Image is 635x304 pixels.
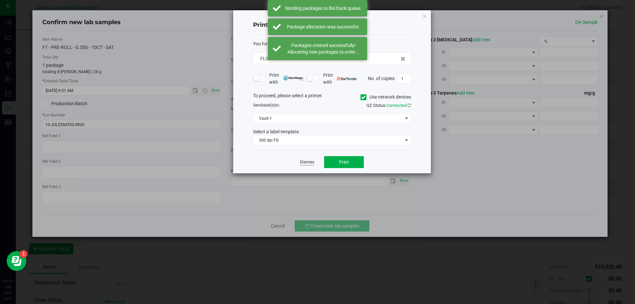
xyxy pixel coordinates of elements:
span: Print [339,159,349,165]
div: Sending packages to BioTrack queue. [284,5,362,12]
span: Vault-1 [253,114,402,123]
div: : [253,40,411,47]
h4: Print package label [253,21,411,29]
iframe: Resource center unread badge [20,250,27,258]
img: bartender.png [337,77,357,80]
span: No. of copies [368,75,395,81]
div: Select a label template. [248,128,416,135]
span: 300 dpi FG [253,136,402,145]
span: QZ Status: [366,103,411,108]
span: FLSRWGM-20250821-018 [260,56,314,61]
span: Send to: [253,103,280,108]
a: Dismiss [300,159,314,165]
iframe: Resource center [7,251,26,271]
span: label(s) [262,103,275,108]
span: Print with [269,72,303,86]
div: Packages created successfully! Allocating new packages to order... [284,42,362,55]
img: mark_magic_cybra.png [283,75,303,80]
span: You have selected 1 package label to print [253,41,338,46]
span: Print with [323,72,357,86]
div: To proceed, please select a printer. [248,92,416,102]
div: Package allocation was successful. [284,23,362,30]
button: Print [324,156,364,168]
label: Use network devices [360,94,411,101]
span: Connected [386,103,406,108]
